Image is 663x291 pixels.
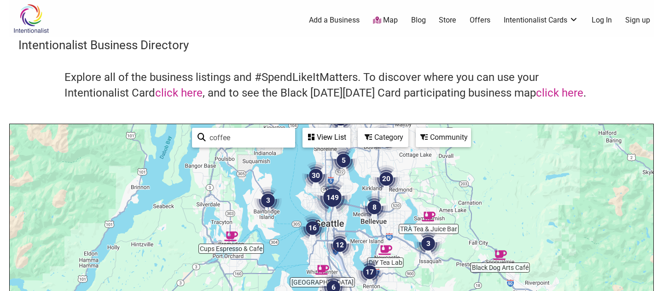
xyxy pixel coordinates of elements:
[356,258,384,286] div: 17
[411,15,426,25] a: Blog
[625,15,650,25] a: Sign up
[299,214,326,242] div: 16
[315,263,329,277] div: Salmon Creek Cafe
[470,15,490,25] a: Offers
[493,248,507,262] div: Black Dog Arts Café
[504,15,578,25] a: Intentionalist Cards
[373,15,398,26] a: Map
[592,15,612,25] a: Log In
[155,86,203,99] a: click here
[326,231,354,259] div: 12
[358,128,408,147] div: Filter by category
[18,37,645,53] h3: Intentionalist Business Directory
[314,179,351,216] div: 149
[361,194,388,221] div: 8
[192,128,295,148] div: Type to search and filter
[372,165,400,193] div: 20
[417,129,470,146] div: Community
[309,15,360,25] a: Add a Business
[224,229,238,243] div: Cups Espresso & Cafe
[536,86,583,99] a: click here
[378,243,392,257] div: DIY Tea Lab
[414,230,442,257] div: 3
[369,124,397,152] div: 4
[416,128,471,147] div: Filter by Community
[359,129,407,146] div: Category
[303,129,349,146] div: View List
[422,210,436,223] div: TRÀ Tea & Juice Bar
[206,129,290,147] input: Type to find and filter...
[302,128,350,148] div: See a list of the visible businesses
[330,147,357,174] div: 5
[9,4,53,34] img: Intentionalist
[439,15,456,25] a: Store
[64,70,599,101] h4: Explore all of the business listings and #SpendLikeItMatters. To discover where you can use your ...
[254,187,282,214] div: 3
[302,162,330,189] div: 30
